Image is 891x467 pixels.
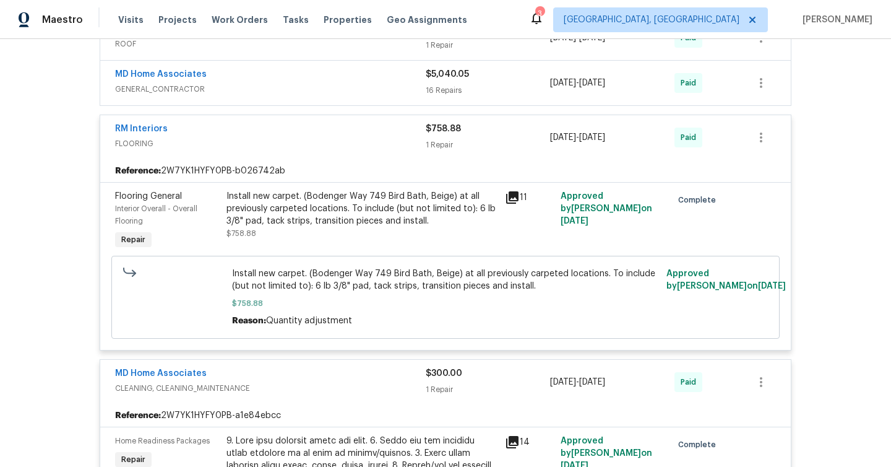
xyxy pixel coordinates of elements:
span: [DATE] [550,133,576,142]
span: Install new carpet. (Bodenger Way 749 Bird Bath, Beige) at all previously carpeted locations. To ... [232,268,660,292]
span: [DATE] [561,217,588,225]
span: Projects [158,14,197,26]
span: Interior Overall - Overall Flooring [115,205,197,225]
div: 16 Repairs [426,84,550,97]
a: MD Home Associates [115,70,207,79]
span: CLEANING, CLEANING_MAINTENANCE [115,382,426,395]
span: [GEOGRAPHIC_DATA], [GEOGRAPHIC_DATA] [564,14,739,26]
span: [DATE] [758,282,786,290]
div: 1 Repair [426,383,550,396]
span: Paid [681,376,701,388]
span: Home Readiness Packages [115,437,210,445]
div: 3 [535,7,544,20]
span: Paid [681,131,701,144]
span: ROOF [115,38,426,50]
span: [DATE] [579,133,605,142]
div: Install new carpet. (Bodenger Way 749 Bird Bath, Beige) at all previously carpeted locations. To ... [226,190,497,227]
span: GENERAL_CONTRACTOR [115,83,426,95]
span: - [550,77,605,89]
span: $758.88 [232,297,660,310]
div: 1 Repair [426,39,550,51]
span: - [550,131,605,144]
span: [PERSON_NAME] [798,14,872,26]
span: Work Orders [212,14,268,26]
span: $300.00 [426,369,462,378]
span: Flooring General [115,192,182,201]
span: FLOORING [115,137,426,150]
b: Reference: [115,165,161,177]
a: RM Interiors [115,124,168,133]
div: 14 [505,435,553,450]
div: 2W7YK1HYFY0PB-a1e84ebcc [100,404,791,427]
span: Paid [681,77,701,89]
a: MD Home Associates [115,369,207,378]
span: $5,040.05 [426,70,469,79]
span: Complete [678,194,721,206]
span: [DATE] [550,79,576,87]
span: [DATE] [579,79,605,87]
div: 2W7YK1HYFY0PB-b026742ab [100,160,791,182]
span: Complete [678,439,721,451]
span: Geo Assignments [387,14,467,26]
b: Reference: [115,409,161,422]
span: Repair [116,453,150,466]
span: Approved by [PERSON_NAME] on [561,192,652,225]
span: Tasks [283,15,309,24]
span: [DATE] [579,378,605,386]
span: Properties [324,14,372,26]
span: Visits [118,14,144,26]
span: Reason: [232,316,266,325]
span: Maestro [42,14,83,26]
div: 11 [505,190,553,205]
span: [DATE] [550,378,576,386]
span: $758.88 [226,230,256,237]
span: Quantity adjustment [266,316,352,325]
div: 1 Repair [426,139,550,151]
span: Approved by [PERSON_NAME] on [666,269,786,290]
span: - [550,376,605,388]
span: $758.88 [426,124,461,133]
span: Repair [116,234,150,246]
